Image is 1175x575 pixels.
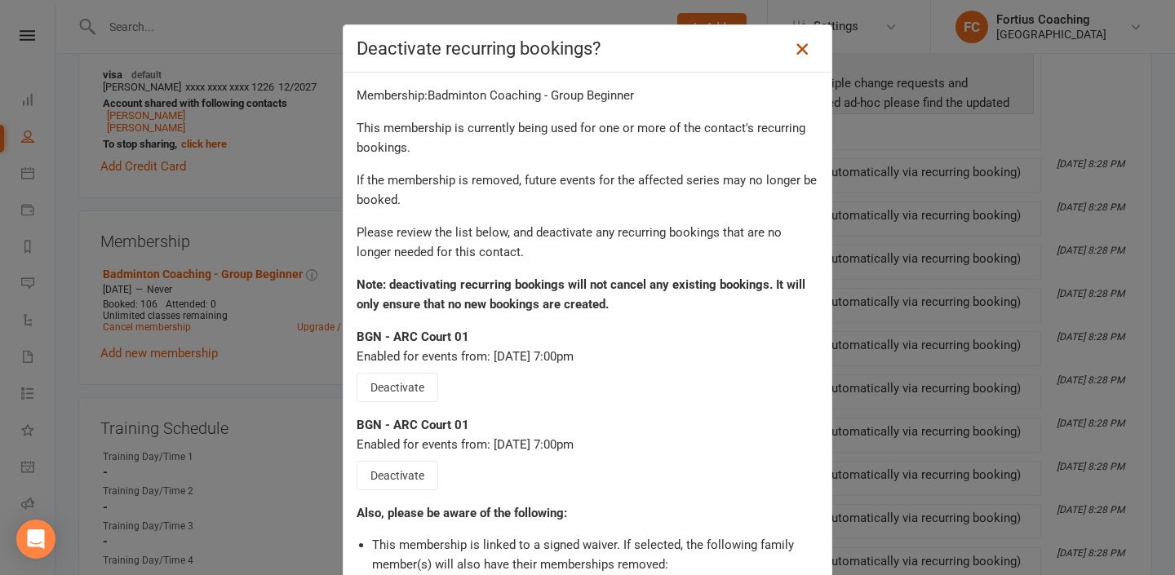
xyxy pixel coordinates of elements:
[357,418,469,432] strong: BGN - ARC Court 01
[16,520,55,559] div: Open Intercom Messenger
[357,277,805,312] strong: Note: deactivating recurring bookings will not cancel any existing bookings. It will only ensure ...
[357,347,818,366] div: Enabled for events from: [DATE] 7:00pm
[357,86,818,105] div: Membership: Badminton Coaching - Group Beginner
[357,506,567,520] strong: Also, please be aware of the following:
[357,373,438,402] button: Deactivate
[357,461,438,490] button: Deactivate
[357,118,818,157] div: This membership is currently being used for one or more of the contact's recurring bookings.
[357,38,818,59] h4: Deactivate recurring bookings?
[789,36,815,62] a: Close
[357,223,818,262] div: Please review the list below, and deactivate any recurring bookings that are no longer needed for...
[357,330,469,344] strong: BGN - ARC Court 01
[357,170,818,210] div: If the membership is removed, future events for the affected series may no longer be booked.
[357,435,818,454] div: Enabled for events from: [DATE] 7:00pm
